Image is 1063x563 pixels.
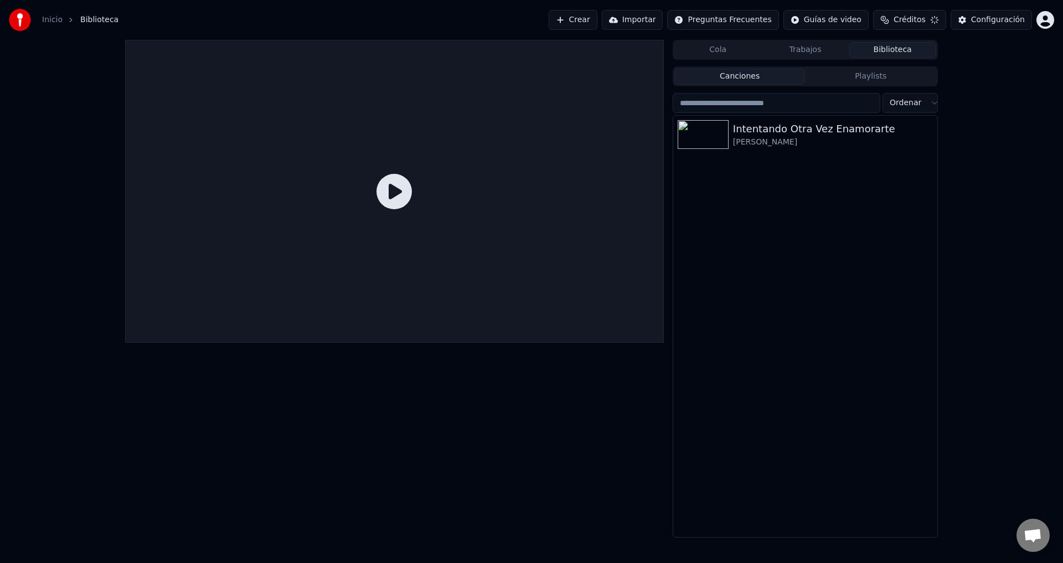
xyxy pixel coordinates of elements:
button: Créditos [873,10,946,30]
div: [PERSON_NAME] [733,137,933,148]
span: Biblioteca [80,14,118,25]
span: Ordenar [890,97,921,109]
button: Crear [549,10,597,30]
button: Trabajos [762,42,849,58]
button: Configuración [951,10,1032,30]
span: Créditos [894,14,926,25]
img: youka [9,9,31,31]
div: Configuración [971,14,1025,25]
button: Cola [674,42,762,58]
a: Inicio [42,14,63,25]
button: Biblioteca [849,42,936,58]
div: Intentando Otra Vez Enamorarte [733,121,933,137]
button: Guías de video [783,10,869,30]
button: Preguntas Frecuentes [667,10,778,30]
button: Canciones [674,69,806,85]
a: Chat abierto [1016,519,1050,552]
nav: breadcrumb [42,14,118,25]
button: Importar [602,10,663,30]
button: Playlists [805,69,936,85]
